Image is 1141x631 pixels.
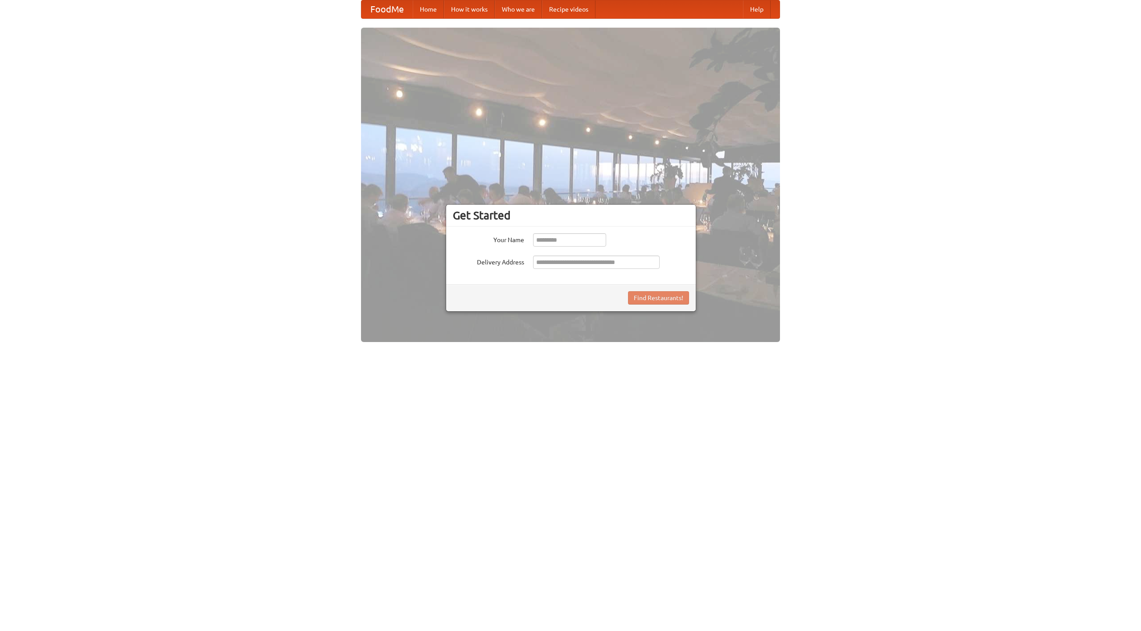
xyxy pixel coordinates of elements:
label: Your Name [453,233,524,244]
a: FoodMe [361,0,413,18]
a: Recipe videos [542,0,595,18]
h3: Get Started [453,209,689,222]
a: Home [413,0,444,18]
button: Find Restaurants! [628,291,689,305]
label: Delivery Address [453,256,524,267]
a: How it works [444,0,495,18]
a: Who we are [495,0,542,18]
a: Help [743,0,771,18]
